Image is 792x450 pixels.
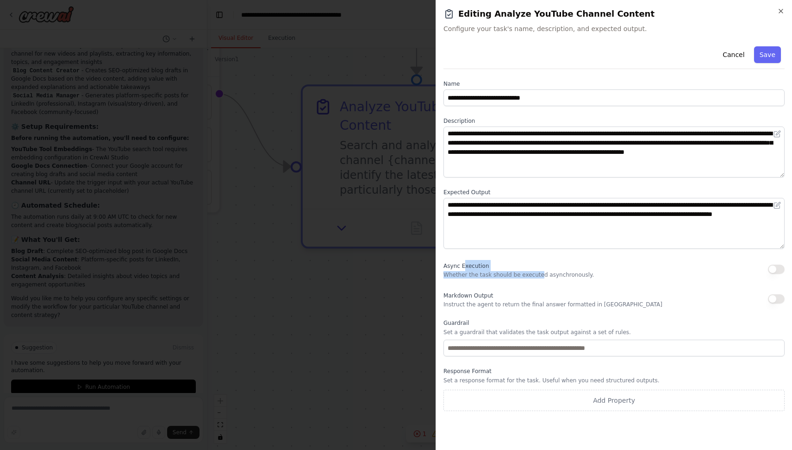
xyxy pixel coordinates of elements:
label: Guardrail [443,319,785,327]
span: Configure your task's name, description, and expected output. [443,24,785,33]
h2: Editing Analyze YouTube Channel Content [443,7,785,20]
p: Instruct the agent to return the final answer formatted in [GEOGRAPHIC_DATA] [443,301,662,308]
p: Set a response format for the task. Useful when you need structured outputs. [443,377,785,384]
span: Markdown Output [443,292,493,299]
label: Description [443,117,785,125]
label: Name [443,80,785,88]
label: Expected Output [443,189,785,196]
label: Response Format [443,368,785,375]
p: Set a guardrail that validates the task output against a set of rules. [443,329,785,336]
p: Whether the task should be executed asynchronously. [443,271,594,279]
button: Add Property [443,390,785,411]
button: Open in editor [772,128,783,139]
span: Async Execution [443,263,489,269]
button: Cancel [717,46,750,63]
button: Open in editor [772,200,783,211]
button: Save [754,46,781,63]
